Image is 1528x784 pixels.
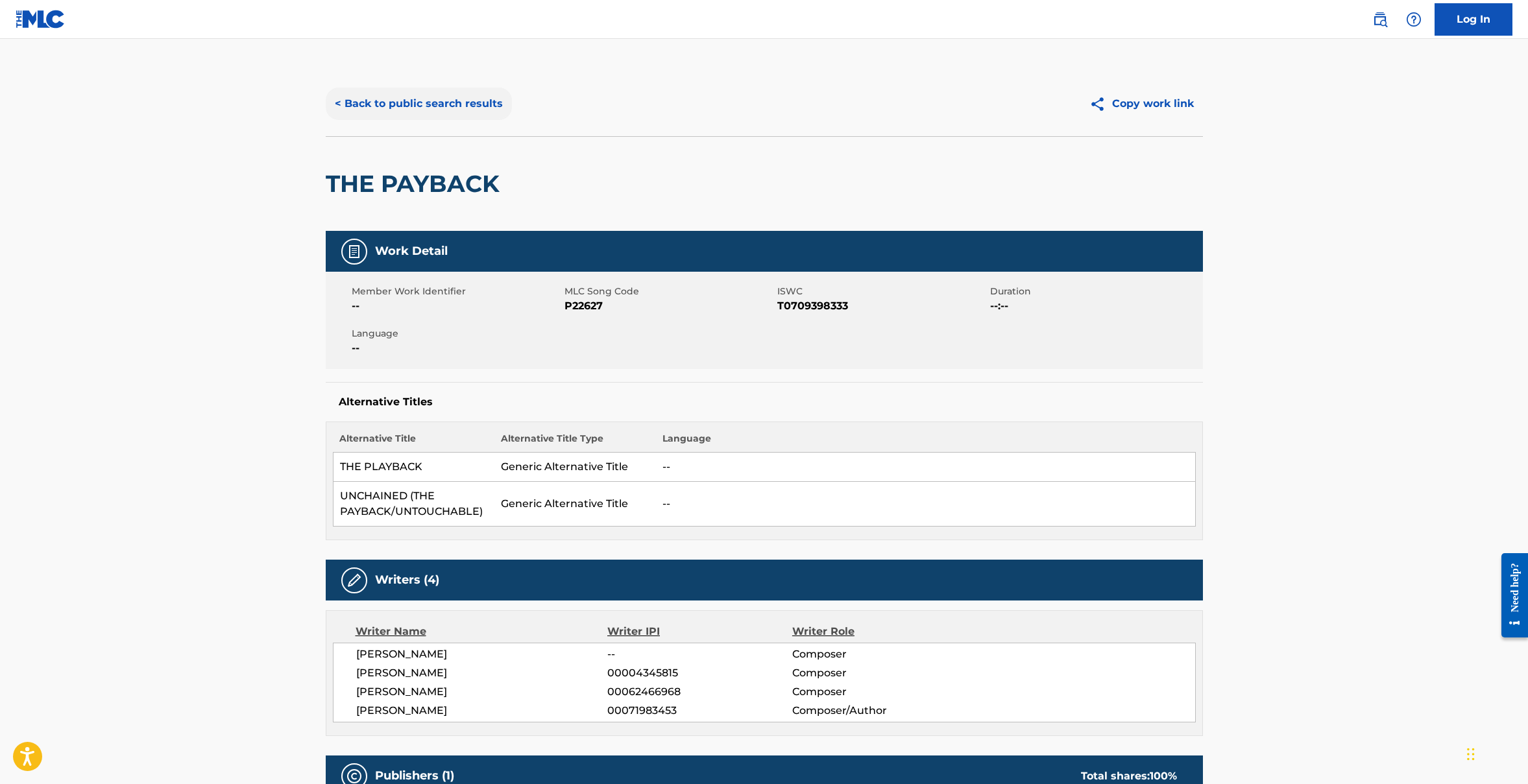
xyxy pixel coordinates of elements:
[656,453,1195,482] td: --
[1080,88,1203,120] button: Copy work link
[1406,12,1422,27] img: help
[792,665,960,681] span: Composer
[1463,722,1528,784] iframe: Chat Widget
[352,285,561,298] span: Member Work Identifier
[607,665,792,681] span: 00004345815
[333,432,494,453] th: Alternative Title
[333,453,494,482] td: THE PLAYBACK
[607,647,792,662] span: --
[356,624,608,639] div: Writer Name
[375,244,448,259] h5: Work Detail
[792,624,960,639] div: Writer Role
[777,298,987,314] span: T0709398333
[564,298,774,314] span: P22627
[346,768,362,784] img: Publishers
[656,432,1195,453] th: Language
[339,396,1190,409] h5: Alternative Titles
[792,684,960,700] span: Composer
[1492,543,1528,648] iframe: Resource Center
[1435,3,1512,36] a: Log In
[494,453,656,482] td: Generic Alternative Title
[607,703,792,719] span: 00071983453
[333,482,494,527] td: UNCHAINED (THE PAYBACK/UNTOUCHABLE)
[356,665,608,681] span: [PERSON_NAME]
[326,169,506,198] h2: THE PAYBACK
[375,768,454,783] h5: Publishers (1)
[990,285,1200,298] span: Duration
[656,482,1195,527] td: --
[494,482,656,527] td: Generic Alternative Title
[777,285,987,298] span: ISWC
[352,298,561,314] span: --
[346,244,362,259] img: Work Detail
[375,573,439,588] h5: Writers (4)
[352,340,561,356] span: --
[356,684,608,700] span: [PERSON_NAME]
[356,647,608,662] span: [PERSON_NAME]
[346,573,362,588] img: Writers
[352,327,561,340] span: Language
[1401,6,1427,32] div: Help
[494,432,656,453] th: Alternative Title Type
[16,10,66,29] img: MLC Logo
[990,298,1200,314] span: --:--
[564,285,774,298] span: MLC Song Code
[1372,12,1388,27] img: search
[1367,6,1393,32] a: Public Search
[356,703,608,719] span: [PERSON_NAME]
[792,703,960,719] span: Composer/Author
[1081,768,1177,784] div: Total shares:
[1089,96,1112,112] img: Copy work link
[607,624,792,639] div: Writer IPI
[607,684,792,700] span: 00062466968
[1467,735,1475,774] div: Drag
[792,647,960,662] span: Composer
[326,88,512,120] button: < Back to public search results
[1150,770,1177,782] span: 100 %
